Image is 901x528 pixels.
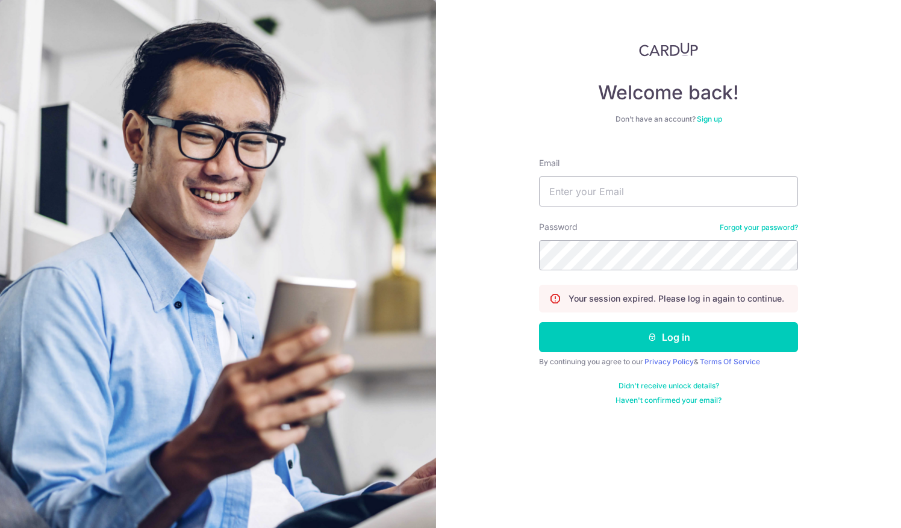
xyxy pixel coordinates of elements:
a: Privacy Policy [644,357,694,366]
label: Email [539,157,560,169]
a: Forgot your password? [720,223,798,232]
div: By continuing you agree to our & [539,357,798,367]
a: Haven't confirmed your email? [616,396,722,405]
h4: Welcome back! [539,81,798,105]
img: CardUp Logo [639,42,698,57]
p: Your session expired. Please log in again to continue. [569,293,784,305]
a: Terms Of Service [700,357,760,366]
input: Enter your Email [539,176,798,207]
label: Password [539,221,578,233]
div: Don’t have an account? [539,114,798,124]
button: Log in [539,322,798,352]
a: Didn't receive unlock details? [619,381,719,391]
a: Sign up [697,114,722,123]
